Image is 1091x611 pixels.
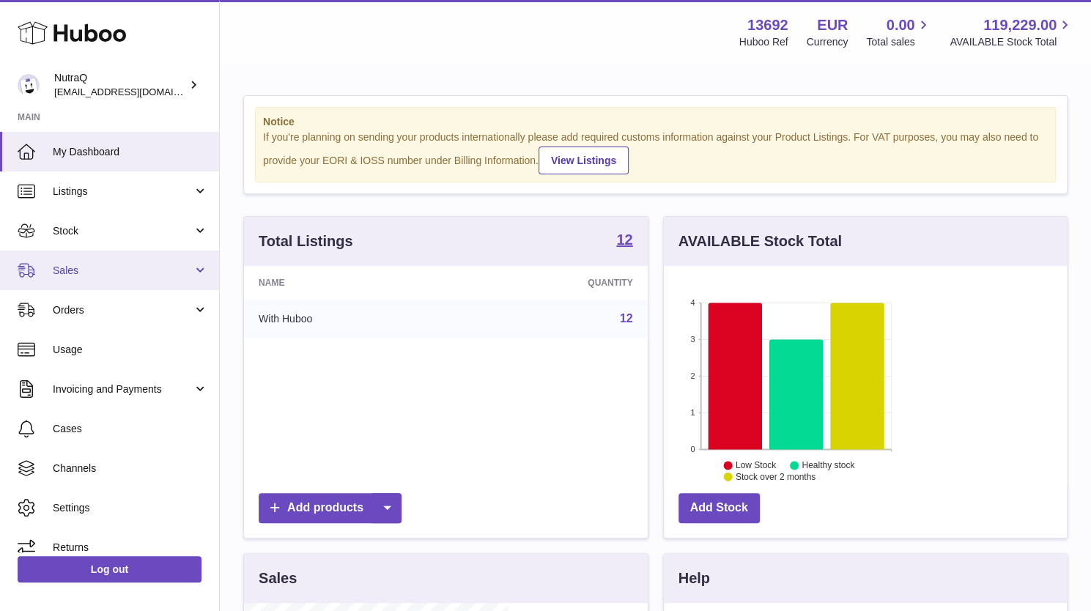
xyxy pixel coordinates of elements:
span: Total sales [866,35,931,49]
span: Usage [53,343,208,357]
div: Huboo Ref [739,35,788,49]
span: Orders [53,303,193,317]
text: 2 [690,371,695,380]
strong: EUR [817,15,848,35]
span: 119,229.00 [983,15,1057,35]
h3: Help [678,569,710,588]
text: 1 [690,408,695,417]
text: Stock over 2 months [735,472,815,482]
span: Listings [53,185,193,199]
a: 0.00 Total sales [866,15,931,49]
text: 0 [690,445,695,453]
div: NutraQ [54,71,186,99]
a: Add Stock [678,493,760,523]
text: Healthy stock [802,460,855,470]
a: 12 [616,232,632,250]
td: With Huboo [244,300,456,338]
h3: Sales [259,569,297,588]
a: Add products [259,493,402,523]
span: My Dashboard [53,145,208,159]
strong: 12 [616,232,632,247]
th: Quantity [456,266,647,300]
span: Settings [53,501,208,515]
span: Channels [53,462,208,475]
span: Returns [53,541,208,555]
text: Low Stock [735,460,776,470]
span: Invoicing and Payments [53,382,193,396]
div: Currency [807,35,848,49]
span: AVAILABLE Stock Total [950,35,1073,49]
a: 12 [620,312,633,325]
span: Cases [53,422,208,436]
span: Sales [53,264,193,278]
img: log@nutraq.com [18,74,40,96]
text: 3 [690,335,695,344]
th: Name [244,266,456,300]
span: [EMAIL_ADDRESS][DOMAIN_NAME] [54,86,215,97]
strong: 13692 [747,15,788,35]
a: View Listings [539,147,629,174]
a: Log out [18,556,201,582]
strong: Notice [263,115,1048,129]
span: Stock [53,224,193,238]
a: 119,229.00 AVAILABLE Stock Total [950,15,1073,49]
div: If you're planning on sending your products internationally please add required customs informati... [263,130,1048,174]
span: 0.00 [887,15,915,35]
text: 4 [690,298,695,307]
h3: Total Listings [259,232,353,251]
h3: AVAILABLE Stock Total [678,232,842,251]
